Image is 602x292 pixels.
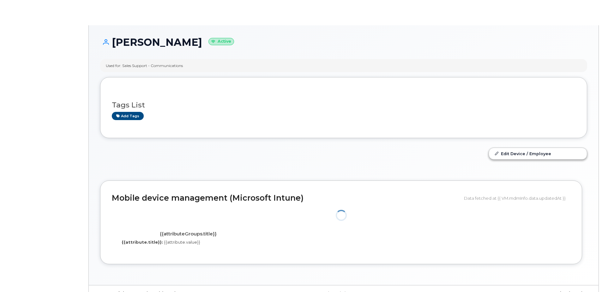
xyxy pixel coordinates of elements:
div: Data fetched at {{ VM.mdmInfo.data.updatedAt }} [464,192,570,204]
a: Edit Device / Employee [489,148,587,159]
a: Add tags [112,112,144,120]
h1: [PERSON_NAME] [100,37,587,48]
h3: Tags List [112,101,575,109]
h4: {{attributeGroups.title}} [117,231,260,237]
div: Used for: Sales Support - Communications [106,63,183,68]
label: {{attribute.title}}: [122,239,163,245]
h2: Mobile device management (Microsoft Intune) [112,194,459,203]
span: {{attribute.value}} [164,240,200,245]
small: Active [208,38,234,45]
